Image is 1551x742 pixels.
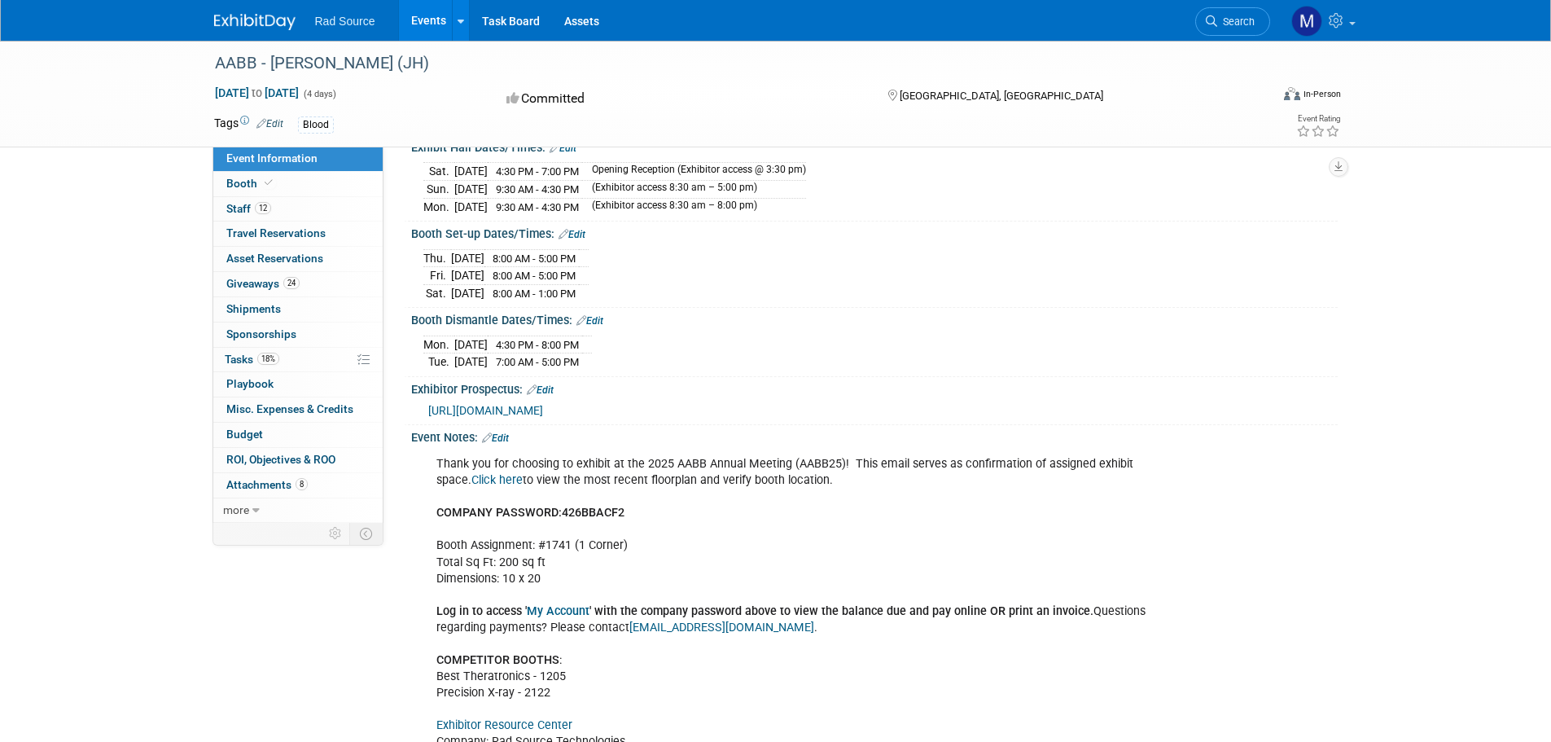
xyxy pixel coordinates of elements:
a: My Account [527,604,589,618]
td: [DATE] [454,198,488,215]
td: Tags [214,115,283,134]
span: 8 [296,478,308,490]
td: Sun. [423,181,454,199]
a: Edit [482,432,509,444]
span: more [223,503,249,516]
span: Shipments [226,302,281,315]
img: Madison Coleman [1291,6,1322,37]
a: Edit [527,384,554,396]
span: 12 [255,202,271,214]
span: 8:00 AM - 5:00 PM [493,270,576,282]
td: Fri. [423,267,451,285]
a: Budget [213,423,383,447]
a: Asset Reservations [213,247,383,271]
a: Edit [550,143,576,154]
td: [DATE] [451,249,484,267]
td: [DATE] [454,336,488,353]
a: [URL][DOMAIN_NAME] [428,404,543,417]
td: [DATE] [454,353,488,371]
span: Booth [226,177,276,190]
td: Thu. [423,249,451,267]
div: Booth Dismantle Dates/Times: [411,308,1338,329]
td: [DATE] [454,181,488,199]
span: 18% [257,353,279,365]
span: [GEOGRAPHIC_DATA], [GEOGRAPHIC_DATA] [900,90,1103,102]
span: Budget [226,428,263,441]
a: Exhibitor Resource Center [436,718,572,732]
b: BOOTHS [513,653,559,667]
span: Search [1217,15,1255,28]
span: Playbook [226,377,274,390]
td: Mon. [423,198,454,215]
span: Asset Reservations [226,252,323,265]
span: (4 days) [302,89,336,99]
a: more [213,498,383,523]
a: Playbook [213,372,383,397]
td: [DATE] [451,284,484,301]
b: COMPETITOR [436,653,510,667]
span: Attachments [226,478,308,491]
span: 24 [283,277,300,289]
div: Event Format [1174,85,1342,109]
a: Shipments [213,297,383,322]
span: 9:30 AM - 4:30 PM [496,201,579,213]
b: 426BBACF2 [562,506,624,520]
a: [EMAIL_ADDRESS][DOMAIN_NAME] [629,621,814,634]
span: Rad Source [315,15,375,28]
a: Travel Reservations [213,222,383,246]
td: Opening Reception (Exhibitor access @ 3:30 pm) [582,163,806,181]
a: Click here [471,473,523,487]
td: Sat. [423,163,454,181]
span: Travel Reservations [226,226,326,239]
td: [DATE] [451,267,484,285]
span: 9:30 AM - 4:30 PM [496,183,579,195]
span: Giveaways [226,277,300,290]
span: to [249,86,265,99]
a: Edit [256,118,283,130]
a: Tasks18% [213,348,383,372]
span: Tasks [225,353,279,366]
td: Personalize Event Tab Strip [322,523,350,544]
b: COMPANY PASSWORD: [436,506,562,520]
span: 8:00 AM - 5:00 PM [493,252,576,265]
div: Blood [298,116,334,134]
a: Edit [559,229,585,240]
a: Attachments8 [213,473,383,498]
i: Booth reservation complete [265,178,273,187]
td: Tue. [423,353,454,371]
img: Format-Inperson.png [1284,87,1300,100]
a: Event Information [213,147,383,171]
span: Event Information [226,151,318,165]
td: Sat. [423,284,451,301]
b: Log in to access ' ' with the company password above to view the balance due and pay online OR pr... [436,604,1093,618]
div: Event Notes: [411,425,1338,446]
img: ExhibitDay [214,14,296,30]
td: (Exhibitor access 8:30 am – 8:00 pm) [582,198,806,215]
div: Booth Set-up Dates/Times: [411,222,1338,243]
td: [DATE] [454,163,488,181]
span: [DATE] [DATE] [214,86,300,100]
div: Exhibitor Prospectus: [411,377,1338,398]
a: Staff12 [213,197,383,222]
div: Committed [502,85,861,113]
td: Mon. [423,336,454,353]
a: Booth [213,172,383,196]
a: ROI, Objectives & ROO [213,448,383,472]
span: 7:00 AM - 5:00 PM [496,356,579,368]
span: Misc. Expenses & Credits [226,402,353,415]
td: Toggle Event Tabs [349,523,383,544]
a: Misc. Expenses & Credits [213,397,383,422]
a: Giveaways24 [213,272,383,296]
span: ROI, Objectives & ROO [226,453,335,466]
td: (Exhibitor access 8:30 am – 5:00 pm) [582,181,806,199]
div: Event Rating [1296,115,1340,123]
a: Sponsorships [213,323,383,347]
a: Search [1195,7,1270,36]
a: Edit [576,315,603,327]
div: In-Person [1303,88,1341,100]
span: 4:30 PM - 8:00 PM [496,339,579,351]
span: 8:00 AM - 1:00 PM [493,288,576,300]
span: Sponsorships [226,327,296,340]
div: AABB - [PERSON_NAME] (JH) [209,49,1246,78]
